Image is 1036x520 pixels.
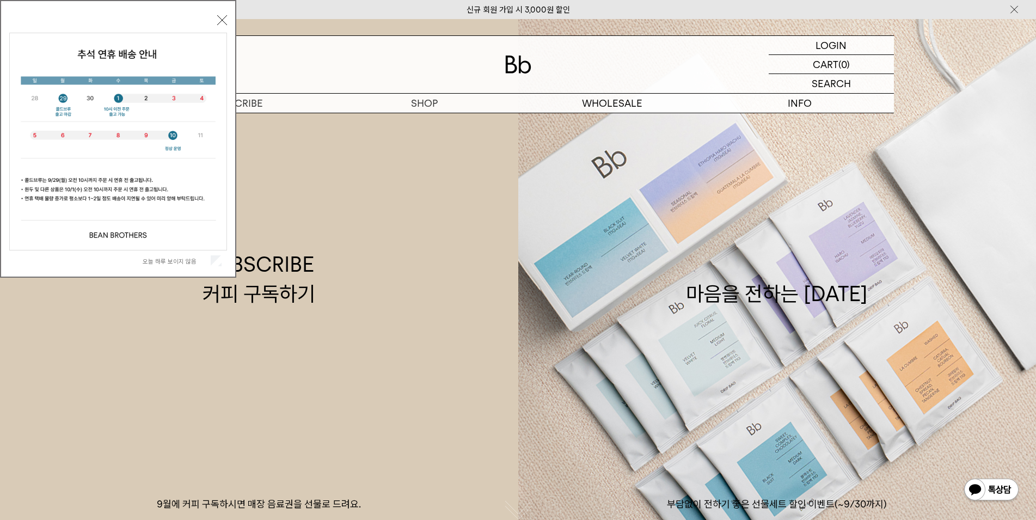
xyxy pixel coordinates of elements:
[838,55,850,74] p: (0)
[217,15,227,25] button: 닫기
[812,74,851,93] p: SEARCH
[505,56,531,74] img: 로고
[769,36,894,55] a: LOGIN
[769,55,894,74] a: CART (0)
[686,250,868,308] div: 마음을 전하는 [DATE]
[706,94,894,113] p: INFO
[330,94,518,113] a: SHOP
[963,478,1020,504] img: 카카오톡 채널 1:1 채팅 버튼
[518,94,706,113] p: WHOLESALE
[143,258,209,265] label: 오늘 하루 보이지 않음
[816,36,847,54] p: LOGIN
[10,33,226,250] img: 5e4d662c6b1424087153c0055ceb1a13_140731.jpg
[813,55,838,74] p: CART
[203,250,315,308] div: SUBSCRIBE 커피 구독하기
[467,5,570,15] a: 신규 회원 가입 시 3,000원 할인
